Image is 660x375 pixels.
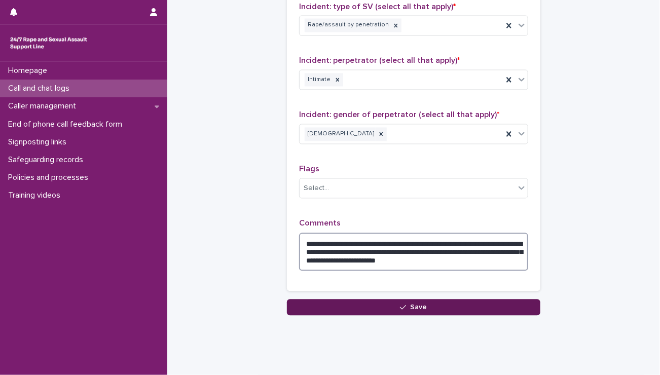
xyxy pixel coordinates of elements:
img: rhQMoQhaT3yELyF149Cw [8,33,89,53]
span: Flags [299,165,319,173]
div: Rape/assault by penetration [305,19,390,32]
span: Incident: perpetrator (select all that apply) [299,57,460,65]
p: Homepage [4,66,55,76]
span: Incident: type of SV (select all that apply) [299,3,456,11]
p: Training videos [4,191,68,200]
p: End of phone call feedback form [4,120,130,129]
div: [DEMOGRAPHIC_DATA] [305,128,376,141]
div: Select... [304,183,329,194]
span: Save [411,304,427,311]
p: Caller management [4,101,84,111]
button: Save [287,299,540,316]
span: Comments [299,219,341,228]
div: Intimate [305,73,332,87]
p: Call and chat logs [4,84,78,93]
p: Signposting links [4,137,75,147]
p: Policies and processes [4,173,96,182]
span: Incident: gender of perpetrator (select all that apply) [299,111,499,119]
p: Safeguarding records [4,155,91,165]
